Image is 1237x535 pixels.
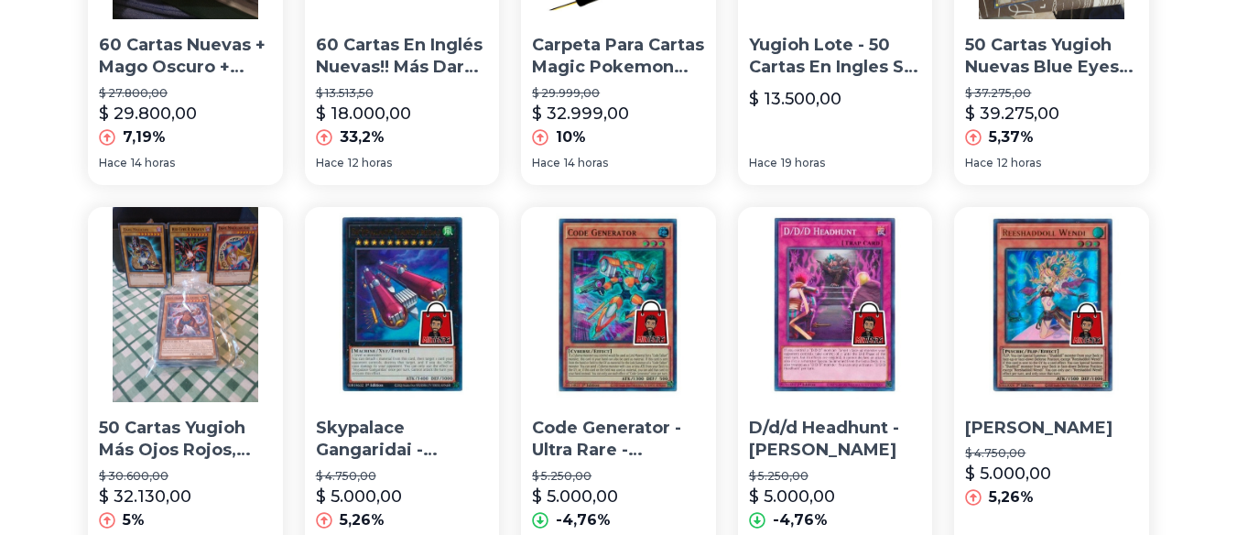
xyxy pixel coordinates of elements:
[316,86,489,101] p: $ 13.513,50
[305,207,500,402] img: Skypalace Gangaridai - Miltienda - Yugioh
[749,484,835,509] p: $ 5.000,00
[749,156,777,170] span: Hace
[965,461,1051,486] p: $ 5.000,00
[532,101,629,126] p: $ 32.999,00
[532,484,618,509] p: $ 5.000,00
[521,207,716,402] img: Code Generator - Ultra Rare - Miltienda - Yugioh
[997,156,1041,170] span: 12 horas
[738,207,933,402] img: D/d/d Headhunt - Miltienda - Yugioh
[99,86,272,101] p: $ 27.800,00
[532,156,560,170] span: Hace
[965,417,1138,440] p: [PERSON_NAME]
[316,156,344,170] span: Hace
[989,126,1034,148] p: 5,37%
[88,207,283,402] img: 50 Cartas Yugioh Más Ojos Rojos, Mago Y Maga. En Español.
[316,484,402,509] p: $ 5.000,00
[99,417,272,463] p: 50 Cartas Yugioh Más Ojos Rojos, Mago Y Maga. En Español.
[316,417,489,463] p: Skypalace Gangaridai - [PERSON_NAME]
[123,126,166,148] p: 7,19%
[316,34,489,80] p: 60 Cartas En Inglés Nuevas!! Más Dark Magician Girl [PERSON_NAME]
[781,156,825,170] span: 19 horas
[532,469,705,484] p: $ 5.250,00
[965,156,993,170] span: Hace
[749,34,922,80] p: Yugioh Lote - 50 Cartas En Ingles Sin Repetir - Incluye Foil
[965,446,1138,461] p: $ 4.750,00
[532,417,705,463] p: Code Generator - Ultra Rare - Miltienda - Yugioh
[749,86,841,112] p: $ 13.500,00
[532,34,705,80] p: Carpeta Para Cartas Magic Pokemon Yugioh - Magic Z
[556,509,611,531] p: -4,76%
[749,469,922,484] p: $ 5.250,00
[316,469,489,484] p: $ 4.750,00
[99,101,197,126] p: $ 29.800,00
[749,417,922,463] p: D/d/d Headhunt - [PERSON_NAME]
[316,101,411,126] p: $ 18.000,00
[99,34,272,80] p: 60 Cartas Nuevas + Mago Oscuro + Blue Eyes Yugioh
[340,126,385,148] p: 33,2%
[131,156,175,170] span: 14 horas
[556,126,586,148] p: 10%
[954,207,1149,402] img: Reeshaddoll Wendi - Miltienda - Yugioh
[532,86,705,101] p: $ 29.999,00
[99,484,191,509] p: $ 32.130,00
[989,486,1034,508] p: 5,26%
[348,156,392,170] span: 12 horas
[965,34,1138,80] p: 50 Cartas Yugioh Nuevas Blue Eyes Mago Maga Y Ojos Rojos
[965,101,1059,126] p: $ 39.275,00
[123,509,145,531] p: 5%
[340,509,385,531] p: 5,26%
[773,509,828,531] p: -4,76%
[564,156,608,170] span: 14 horas
[965,86,1138,101] p: $ 37.275,00
[99,469,272,484] p: $ 30.600,00
[99,156,127,170] span: Hace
